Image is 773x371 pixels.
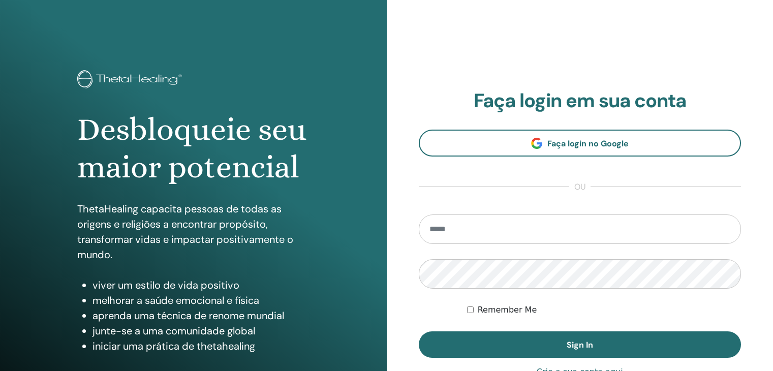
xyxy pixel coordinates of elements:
li: aprenda uma técnica de renome mundial [92,308,310,323]
li: iniciar uma prática de thetahealing [92,338,310,354]
li: viver um estilo de vida positivo [92,277,310,293]
span: Faça login no Google [547,138,629,149]
div: Keep me authenticated indefinitely or until I manually logout [467,304,741,316]
h2: Faça login em sua conta [419,89,741,113]
p: ThetaHealing capacita pessoas de todas as origens e religiões a encontrar propósito, transformar ... [77,201,310,262]
label: Remember Me [478,304,537,316]
li: junte-se a uma comunidade global [92,323,310,338]
h1: Desbloqueie seu maior potencial [77,111,310,187]
span: Sign In [567,339,593,350]
span: ou [569,181,591,193]
li: melhorar a saúde emocional e física [92,293,310,308]
button: Sign In [419,331,741,358]
a: Faça login no Google [419,130,741,157]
